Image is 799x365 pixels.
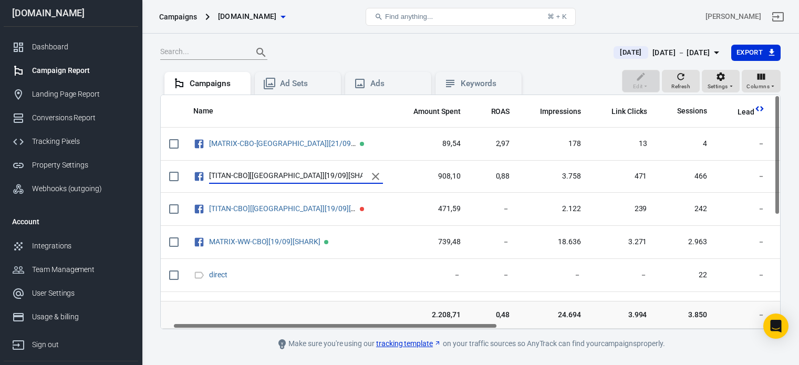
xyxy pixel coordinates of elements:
span: The estimated total amount of money you've spent on your campaign, ad set or ad during its schedule. [400,105,461,118]
svg: Direct [193,269,205,281]
div: Conversions Report [32,112,130,123]
div: Ads [370,78,423,89]
div: Campaigns [159,12,197,22]
span: Amount Spent [413,107,461,117]
svg: Facebook Ads [193,236,205,248]
span: [MATRIX-CBO-USA][21/09][SHARK] [209,140,358,147]
svg: Facebook Ads [193,170,205,183]
span: 2.963 [663,237,707,247]
span: 471 [598,171,647,182]
div: scrollable content [161,95,780,329]
div: Campaigns [190,78,242,89]
a: MATRIX-WW-CBO][19/09][SHARK] [209,237,320,246]
span: Name [193,106,213,117]
button: [DATE][DATE] － [DATE] [605,44,731,61]
span: Columns [746,82,770,91]
button: Settings [702,70,740,93]
span: Find anything... [385,13,433,20]
a: Usage & billing [4,305,138,329]
a: Webhooks (outgoing) [4,177,138,201]
span: － [724,309,765,320]
span: Impressions [540,107,581,117]
a: Team Management [4,258,138,281]
span: － [724,270,765,280]
input: Search... [160,46,244,59]
input: [TITAN-CBO][US][19/09][SHARK][MATRIX] [209,170,362,183]
span: － [400,270,461,280]
a: direct [209,270,227,279]
span: 89,54 [400,139,461,149]
span: 908,10 [400,171,461,182]
span: The total return on ad spend [491,105,510,118]
span: 0,88 [478,171,510,182]
span: 3.994 [598,309,647,320]
span: － [724,204,765,214]
span: [DATE] [616,47,646,58]
span: 2.122 [526,204,581,214]
a: Conversions Report [4,106,138,130]
button: Search [248,40,274,65]
span: direct [209,271,229,278]
button: Refresh [662,70,700,93]
span: [TITAN-CBO][US][19/09][SHARK] [209,205,358,212]
button: Columns [742,70,781,93]
div: Campaign Report [32,65,130,76]
span: 22 [663,270,707,280]
div: Make sure you're using our on your traffic sources so AnyTrack can find your campaigns properly. [234,338,707,350]
span: Sessions [663,106,707,117]
div: Sign out [32,339,130,350]
span: － [478,204,510,214]
a: Tracking Pixels [4,130,138,153]
span: ROAS [491,107,510,117]
div: Webhooks (outgoing) [32,183,130,194]
a: Campaign Report [4,59,138,82]
a: User Settings [4,281,138,305]
span: The estimated total amount of money you've spent on your campaign, ad set or ad during its schedule. [413,105,461,118]
a: Dashboard [4,35,138,59]
span: 3.271 [598,237,647,247]
div: Usage & billing [32,311,130,322]
span: Lead [724,107,754,118]
div: Dashboard [32,41,130,53]
svg: Facebook Ads [193,203,205,215]
span: The number of clicks on links within the ad that led to advertiser-specified destinations [598,105,647,118]
button: [DOMAIN_NAME] [214,7,289,26]
span: Settings [708,82,728,91]
a: [TITAN-CBO][[GEOGRAPHIC_DATA]][19/09][SHARK] [209,204,376,213]
div: Property Settings [32,160,130,171]
div: [DATE] － [DATE] [652,46,710,59]
span: 239 [598,204,647,214]
div: Open Intercom Messenger [763,314,788,339]
a: Integrations [4,234,138,258]
span: － [598,270,647,280]
button: Export [731,45,781,61]
span: Active [360,142,364,146]
div: User Settings [32,288,130,299]
a: Property Settings [4,153,138,177]
div: Integrations [32,241,130,252]
a: [MATRIX-CBO-[GEOGRAPHIC_DATA]][21/09][SHARK] [209,139,380,148]
span: 3.758 [526,171,581,182]
span: 466 [663,171,707,182]
a: Landing Page Report [4,82,138,106]
button: Find anything...⌘ + K [366,8,576,26]
span: 2.208,71 [400,309,461,320]
div: [DOMAIN_NAME] [4,8,138,18]
span: Paused [360,207,364,211]
span: 3.850 [663,309,707,320]
span: 13 [598,139,647,149]
li: Account [4,209,138,234]
span: 24.694 [526,309,581,320]
span: 178 [526,139,581,149]
div: Keywords [461,78,513,89]
div: Ad Sets [280,78,333,89]
span: 739,48 [400,237,461,247]
span: Lead [738,107,754,118]
span: 2,97 [478,139,510,149]
span: 242 [663,204,707,214]
span: Name [193,106,227,117]
a: Sign out [765,4,791,29]
a: tracking template [376,338,441,349]
span: － [526,270,581,280]
div: Tracking Pixels [32,136,130,147]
